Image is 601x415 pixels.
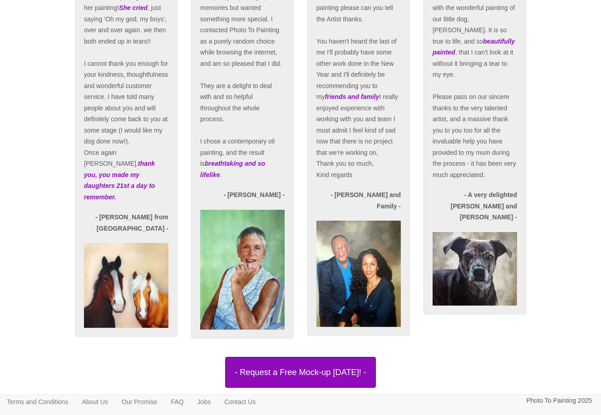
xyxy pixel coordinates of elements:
span: You haven't heard the last of me I'll probably have some other work done in the New Year and I'll... [316,38,398,156]
p: Photo To Painting 2025 [526,395,592,406]
a: - Request a Free Mock-up [DATE]! - [68,357,533,388]
a: FAQ [164,395,191,409]
a: Our Promise [115,395,164,409]
strong: - [PERSON_NAME] from [GEOGRAPHIC_DATA] - [95,213,168,232]
img: Portrait Painting [200,210,285,330]
button: - Request a Free Mock-up [DATE]! - [225,357,376,388]
a: Contact Us [217,395,262,409]
strong: - A very delighted [PERSON_NAME] and [PERSON_NAME] - [451,191,517,221]
em: breathtaking and so lifelike [200,160,265,178]
em: She cried [119,4,148,11]
img: Oil painting of 2 horses [84,243,168,328]
img: Oil painting of a dog [433,232,517,306]
strong: - [PERSON_NAME] and Family - [330,191,401,210]
strong: - [PERSON_NAME] - [223,191,285,198]
em: thank you, you made my daughters 21st a day to remember. [84,160,155,201]
img: Oil painting of 2 horses [316,221,401,326]
a: Jobs [191,395,218,409]
span: Please pass on our sincere thanks to the very talented artist, and a massive thank you to you too... [433,93,516,178]
a: About Us [75,395,115,409]
em: friends and family [325,93,379,100]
